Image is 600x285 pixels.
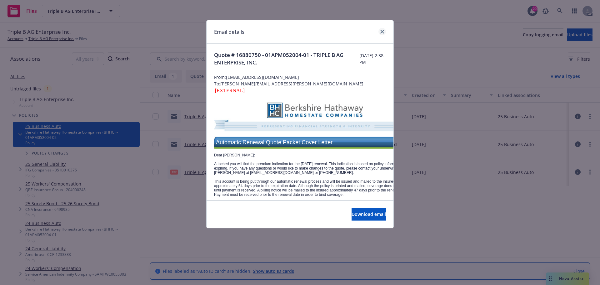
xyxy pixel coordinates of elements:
[214,80,386,87] span: To: [PERSON_NAME][EMAIL_ADDRESS][PERSON_NAME][DOMAIN_NAME]
[214,87,386,94] div: [EXTERNAL]
[214,162,417,179] td: Attached you will find the premium indication for the [DATE] renewal. This indication is based on...
[359,52,386,65] span: [DATE] 2:38 PM
[352,208,386,221] button: Download email
[352,211,386,217] span: Download email
[378,28,386,35] a: close
[214,28,244,36] h1: Email details
[214,153,417,162] td: Dear [PERSON_NAME]:
[214,102,417,136] img: Berkshire Hathaway Homestate Companies
[214,51,359,66] span: Quote # 16880750 - 01APM052004-01 - TRIPLE B AG ENTERPRISE, INC.
[214,136,417,149] td: Automatic Renewal Quote Packet Cover Letter
[214,179,417,201] td: This account is being put through our automatic renewal process and will be issued and mailed to ...
[214,74,386,80] span: From: [EMAIL_ADDRESS][DOMAIN_NAME]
